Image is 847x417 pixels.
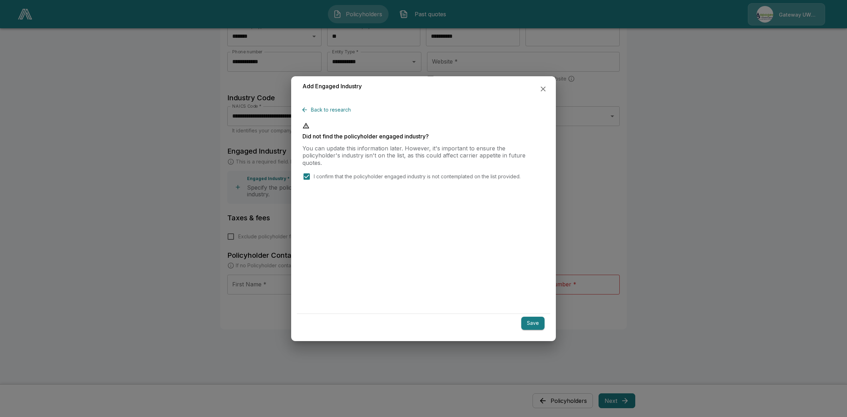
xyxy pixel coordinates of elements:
[302,82,362,91] h6: Add Engaged Industry
[302,103,354,117] button: Back to research
[302,133,545,139] p: Did not find the policyholder engaged industry?
[521,317,545,330] button: Save
[302,145,545,167] p: You can update this information later. However, it's important to ensure the policyholder's indus...
[314,173,521,180] p: I confirm that the policyholder engaged industry is not contemplated on the list provided.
